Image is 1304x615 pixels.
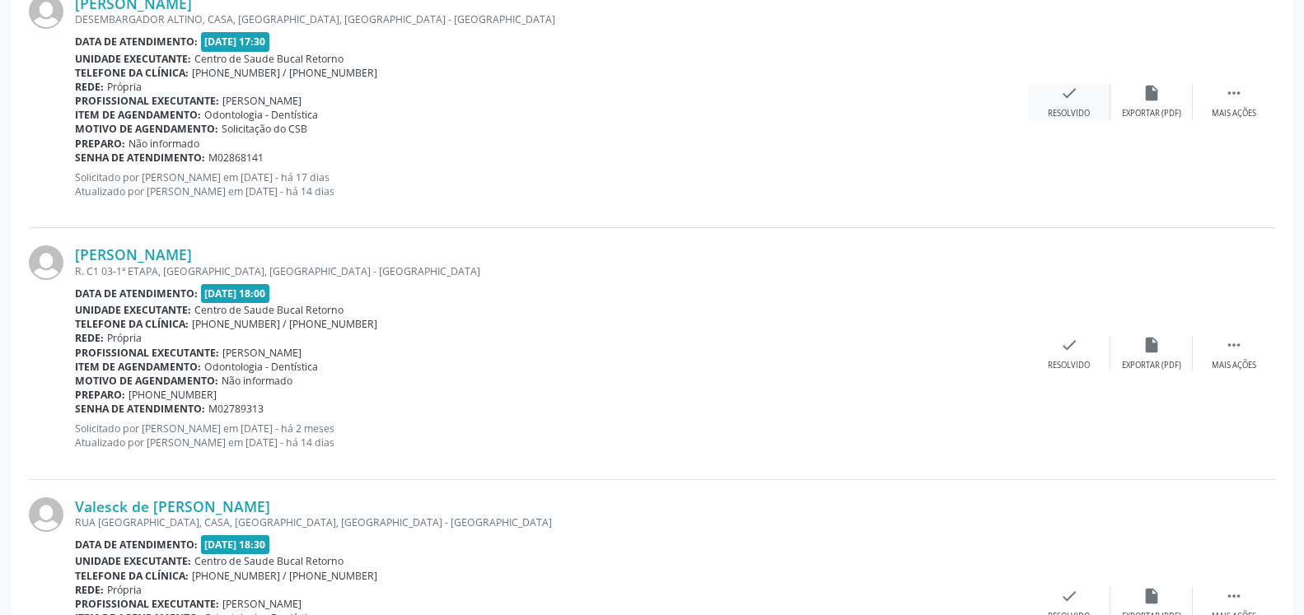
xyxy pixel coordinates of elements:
i: check [1060,84,1078,102]
span: Centro de Saude Bucal Retorno [194,52,344,66]
b: Telefone da clínica: [75,569,189,583]
div: DESEMBARGADOR ALTINO, CASA, [GEOGRAPHIC_DATA], [GEOGRAPHIC_DATA] - [GEOGRAPHIC_DATA] [75,12,1028,26]
span: Odontologia - Dentística [204,360,318,374]
b: Senha de atendimento: [75,402,205,416]
b: Motivo de agendamento: [75,374,218,388]
i: check [1060,587,1078,605]
span: [PHONE_NUMBER] / [PHONE_NUMBER] [192,569,377,583]
i:  [1225,587,1243,605]
span: [PHONE_NUMBER] [129,388,217,402]
span: [PERSON_NAME] [222,597,301,611]
span: [PERSON_NAME] [222,346,301,360]
span: [DATE] 18:30 [201,535,270,554]
div: Exportar (PDF) [1122,108,1181,119]
b: Telefone da clínica: [75,66,189,80]
b: Profissional executante: [75,346,219,360]
img: img [29,245,63,280]
span: [PHONE_NUMBER] / [PHONE_NUMBER] [192,317,377,331]
b: Item de agendamento: [75,108,201,122]
b: Rede: [75,331,104,345]
div: RUA [GEOGRAPHIC_DATA], CASA, [GEOGRAPHIC_DATA], [GEOGRAPHIC_DATA] - [GEOGRAPHIC_DATA] [75,515,1028,529]
b: Rede: [75,80,104,94]
b: Item de agendamento: [75,360,201,374]
b: Unidade executante: [75,52,191,66]
p: Solicitado por [PERSON_NAME] em [DATE] - há 17 dias Atualizado por [PERSON_NAME] em [DATE] - há 1... [75,170,1028,198]
b: Unidade executante: [75,554,191,568]
div: R. C1 03-1ª ETAPA, [GEOGRAPHIC_DATA], [GEOGRAPHIC_DATA] - [GEOGRAPHIC_DATA] [75,264,1028,278]
a: Valesck de [PERSON_NAME] [75,497,270,515]
b: Rede: [75,583,104,597]
b: Telefone da clínica: [75,317,189,331]
div: Exportar (PDF) [1122,360,1181,371]
b: Profissional executante: [75,94,219,108]
span: M02789313 [208,402,264,416]
span: [PHONE_NUMBER] / [PHONE_NUMBER] [192,66,377,80]
i:  [1225,336,1243,354]
span: Própria [107,331,142,345]
span: Odontologia - Dentística [204,108,318,122]
a: [PERSON_NAME] [75,245,192,263]
div: Mais ações [1212,108,1256,119]
span: Não informado [129,137,199,151]
b: Data de atendimento: [75,35,198,49]
i: insert_drive_file [1143,336,1161,354]
b: Data de atendimento: [75,538,198,552]
span: Centro de Saude Bucal Retorno [194,554,344,568]
b: Preparo: [75,137,125,151]
span: [PERSON_NAME] [222,94,301,108]
span: Solicitação do CSB [222,122,307,136]
span: [DATE] 18:00 [201,284,270,303]
div: Mais ações [1212,360,1256,371]
img: img [29,497,63,532]
span: [DATE] 17:30 [201,32,270,51]
b: Senha de atendimento: [75,151,205,165]
i:  [1225,84,1243,102]
span: Própria [107,80,142,94]
p: Solicitado por [PERSON_NAME] em [DATE] - há 2 meses Atualizado por [PERSON_NAME] em [DATE] - há 1... [75,422,1028,450]
span: Própria [107,583,142,597]
b: Data de atendimento: [75,287,198,301]
b: Preparo: [75,388,125,402]
b: Motivo de agendamento: [75,122,218,136]
span: M02868141 [208,151,264,165]
b: Profissional executante: [75,597,219,611]
i: insert_drive_file [1143,84,1161,102]
span: Não informado [222,374,292,388]
div: Resolvido [1048,108,1090,119]
i: insert_drive_file [1143,587,1161,605]
b: Unidade executante: [75,303,191,317]
span: Centro de Saude Bucal Retorno [194,303,344,317]
i: check [1060,336,1078,354]
div: Resolvido [1048,360,1090,371]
